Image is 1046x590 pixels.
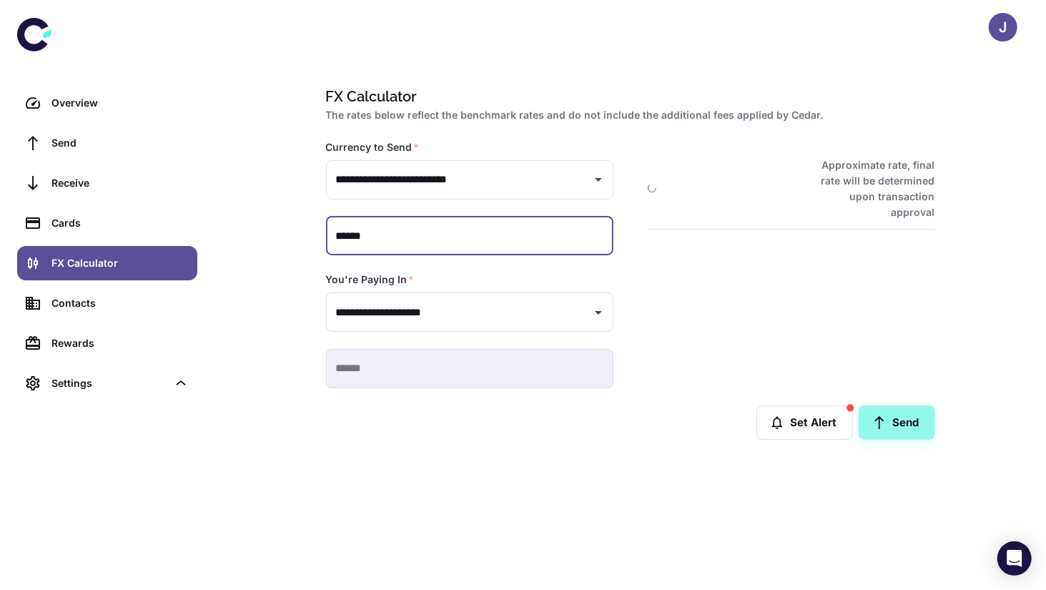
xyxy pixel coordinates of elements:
[17,126,197,160] a: Send
[51,255,189,271] div: FX Calculator
[17,166,197,200] a: Receive
[17,326,197,360] a: Rewards
[588,303,608,323] button: Open
[806,157,935,220] h6: Approximate rate, final rate will be determined upon transaction approval
[51,215,189,231] div: Cards
[51,135,189,151] div: Send
[326,140,420,154] label: Currency to Send
[17,286,197,320] a: Contacts
[326,86,929,107] h1: FX Calculator
[51,95,189,111] div: Overview
[997,541,1032,576] div: Open Intercom Messenger
[51,375,167,391] div: Settings
[17,366,197,400] div: Settings
[326,272,415,287] label: You're Paying In
[51,295,189,311] div: Contacts
[859,405,935,440] a: Send
[51,175,189,191] div: Receive
[17,246,197,280] a: FX Calculator
[588,169,608,190] button: Open
[989,13,1017,41] button: J
[51,335,189,351] div: Rewards
[17,206,197,240] a: Cards
[17,86,197,120] a: Overview
[756,405,853,440] button: Set Alert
